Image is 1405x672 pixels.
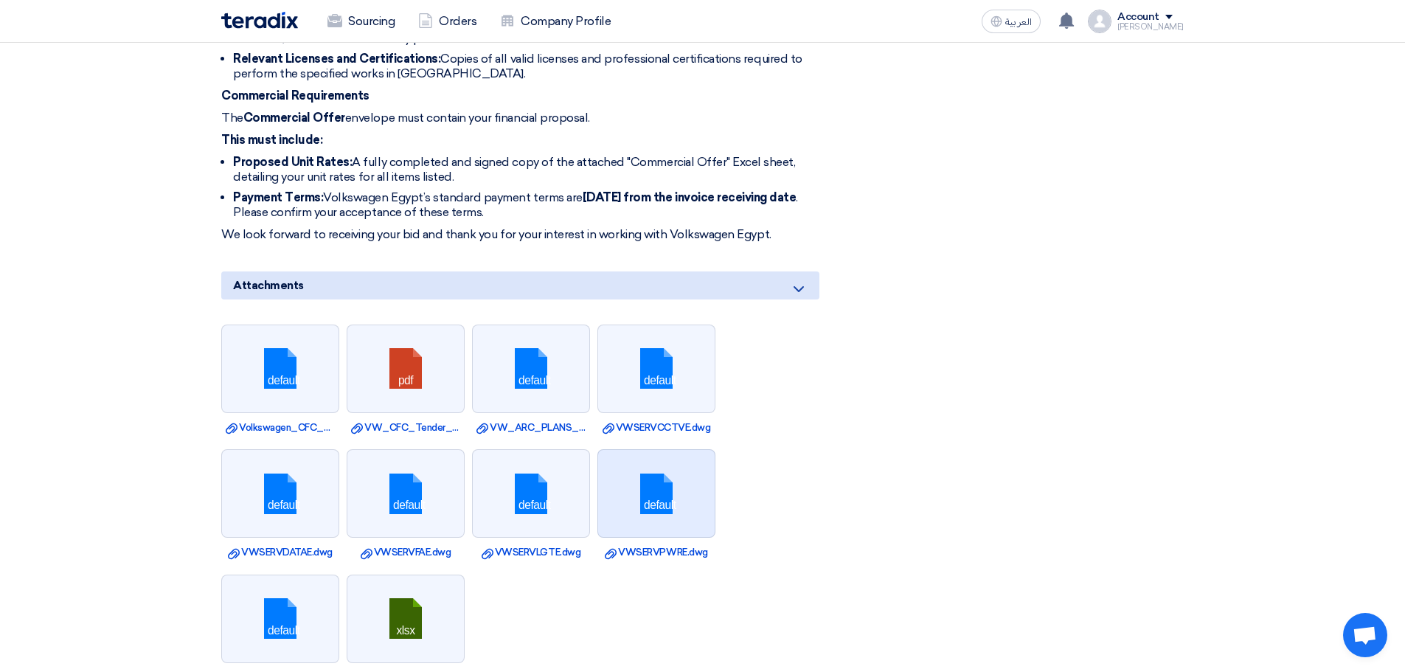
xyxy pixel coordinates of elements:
img: Teradix logo [221,12,298,29]
strong: Commercial Requirements [221,89,370,103]
span: العربية [1005,17,1032,27]
strong: Payment Terms: [233,190,323,204]
strong: Commercial Offer [243,111,345,125]
a: VW_ARC_PLANS_.dwg [476,420,586,435]
div: [PERSON_NAME] [1117,23,1184,31]
div: Account [1117,11,1159,24]
a: Orders [406,5,488,38]
img: profile_test.png [1088,10,1111,33]
li: Volkswagen Egypt’s standard payment terms are . Please confirm your acceptance of these terms. [233,190,819,220]
strong: [DATE] from the invoice receiving date [583,190,797,204]
a: VWSERVDATAE.dwg [226,545,335,560]
span: Attachments [233,277,304,294]
a: VWSERVFAE.dwg [351,545,460,560]
li: A fully completed and signed copy of the attached "Commercial Offer" Excel sheet, detailing your ... [233,155,819,184]
p: The envelope must contain your financial proposal. [221,111,819,125]
a: Open chat [1343,613,1387,657]
strong: This must include: [221,133,322,147]
strong: Relevant Licenses and Certifications: [233,52,440,66]
li: Copies of all valid licenses and professional certifications required to perform the specified wo... [233,52,819,81]
a: Company Profile [488,5,622,38]
strong: Proposed Unit Rates: [233,155,352,169]
button: العربية [982,10,1041,33]
a: Sourcing [316,5,406,38]
a: VW_CFC_Tender_drawings.pdf [351,420,460,435]
a: Volkswagen_CFC_Mech_service_area.dwg [226,420,335,435]
a: VWSERVLGTE.dwg [476,545,586,560]
a: VWSERVCCTVE.dwg [602,420,711,435]
p: We look forward to receiving your bid and thank you for your interest in working with Volkswagen ... [221,227,819,242]
a: VWSERVPWRE.dwg [602,545,711,560]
